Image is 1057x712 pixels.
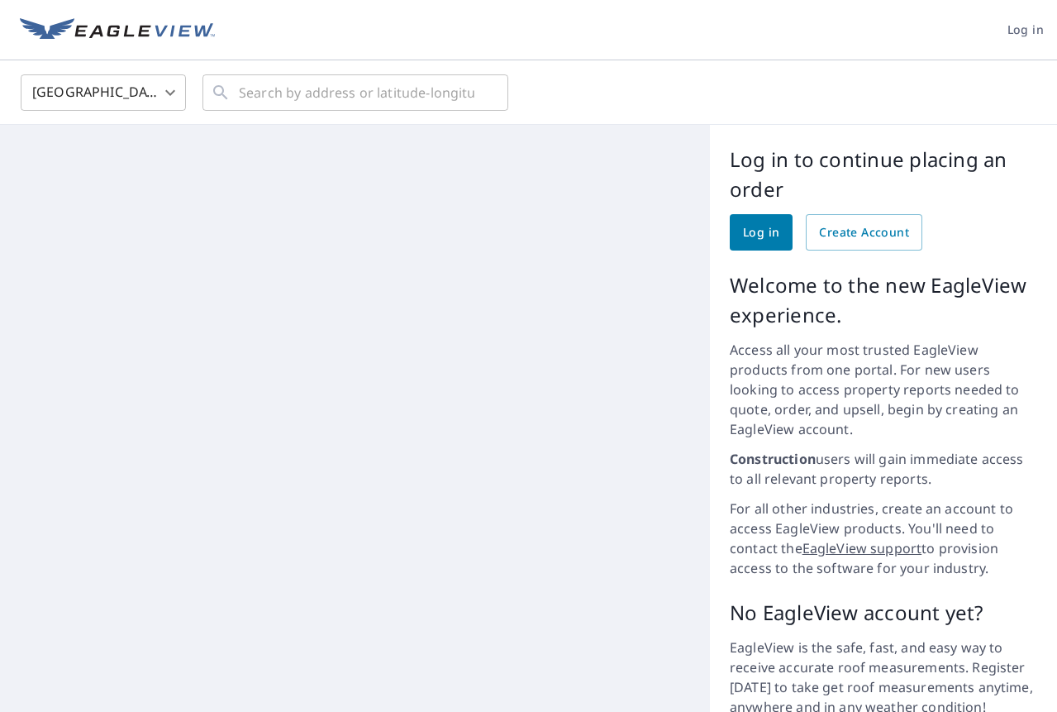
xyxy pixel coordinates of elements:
p: No EagleView account yet? [730,598,1037,628]
span: Create Account [819,222,909,243]
span: Log in [1007,20,1044,41]
p: Access all your most trusted EagleView products from one portal. For new users looking to access ... [730,340,1037,439]
input: Search by address or latitude-longitude [239,69,474,116]
p: Welcome to the new EagleView experience. [730,270,1037,330]
p: users will gain immediate access to all relevant property reports. [730,449,1037,489]
strong: Construction [730,450,816,468]
p: Log in to continue placing an order [730,145,1037,204]
a: Log in [730,214,793,251]
p: For all other industries, create an account to access EagleView products. You'll need to contact ... [730,499,1037,578]
span: Log in [743,222,779,243]
a: EagleView support [802,539,922,557]
a: Create Account [806,214,922,251]
div: [GEOGRAPHIC_DATA] [21,69,186,116]
img: EV Logo [20,18,215,43]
